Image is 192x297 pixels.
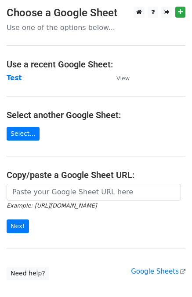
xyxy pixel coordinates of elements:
a: Need help? [7,267,49,280]
input: Next [7,219,29,233]
h4: Select another Google Sheet: [7,110,185,120]
a: View [108,74,130,82]
p: Use one of the options below... [7,23,185,32]
a: Select... [7,127,40,141]
small: Example: [URL][DOMAIN_NAME] [7,202,97,209]
small: View [116,75,130,82]
input: Paste your Google Sheet URL here [7,184,181,200]
a: Test [7,74,22,82]
h4: Copy/paste a Google Sheet URL: [7,170,185,180]
h3: Choose a Google Sheet [7,7,185,19]
h4: Use a recent Google Sheet: [7,59,185,70]
a: Google Sheets [131,267,185,275]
